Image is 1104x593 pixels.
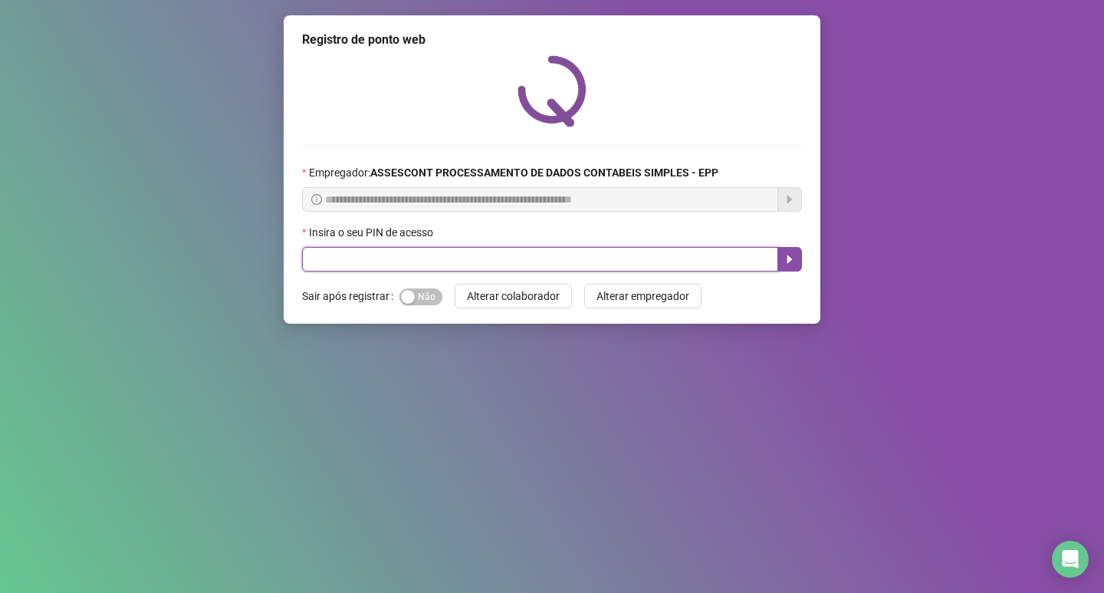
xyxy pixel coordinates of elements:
label: Sair após registrar [302,284,399,308]
div: Registro de ponto web [302,31,802,49]
span: Alterar colaborador [467,288,560,305]
img: QRPoint [517,55,586,127]
strong: ASSESCONT PROCESSAMENTO DE DADOS CONTABEIS SIMPLES - EPP [370,166,718,179]
button: Alterar empregador [584,284,701,308]
span: caret-right [784,253,796,265]
label: Insira o seu PIN de acesso [302,224,443,241]
span: info-circle [311,194,322,205]
span: Empregador : [309,164,718,181]
div: Open Intercom Messenger [1052,541,1089,578]
button: Alterar colaborador [455,284,572,308]
span: Alterar empregador [596,288,689,305]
